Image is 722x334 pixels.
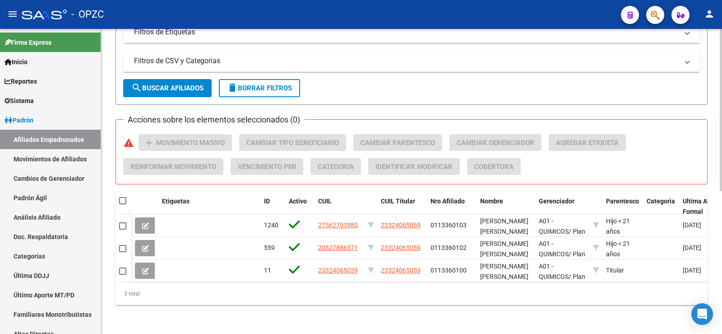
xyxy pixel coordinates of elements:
[134,56,678,66] mat-panel-title: Filtros de CSV y Categorias
[5,76,37,86] span: Reportes
[131,84,204,92] span: Buscar Afiliados
[539,263,569,280] span: A01 - QUIMICOS
[368,158,460,175] button: Identificar Modificar
[375,163,453,171] span: Identificar Modificar
[467,158,521,175] button: Cobertura
[5,38,51,47] span: Firma Express
[606,240,630,258] span: Hijo < 21 años
[643,192,679,221] datatable-header-cell: Categoria
[353,134,442,151] button: Cambiar Parentesco
[318,198,332,205] span: CUIL
[310,158,361,175] button: Categoria
[264,244,275,251] span: 559
[480,263,528,280] span: [PERSON_NAME] [PERSON_NAME]
[683,243,721,253] div: [DATE]
[647,198,675,205] span: Categoria
[318,244,358,251] span: 20527886571
[480,240,528,258] span: [PERSON_NAME] [PERSON_NAME]
[430,221,467,229] span: 0113360103
[289,198,307,205] span: Activo
[480,217,528,235] span: [PERSON_NAME] [PERSON_NAME]
[123,113,305,126] h3: Acciones sobre los elementos seleccionados (0)
[162,198,190,205] span: Etiquetas
[381,267,421,274] span: 23324065059
[130,163,216,171] span: Reinformar Movimiento
[535,192,589,221] datatable-header-cell: Gerenciador
[381,221,421,229] span: 23324065059
[123,79,212,97] button: Buscar Afiliados
[264,198,270,205] span: ID
[318,163,354,171] span: Categoria
[549,134,626,151] button: Agregar Etiqueta
[264,221,278,229] span: 1240
[318,267,358,274] span: 23324065059
[246,139,339,147] span: Cambiar Tipo Beneficiario
[381,198,415,205] span: CUIL Titular
[123,50,700,72] mat-expansion-panel-header: Filtros de CSV y Categorias
[606,198,639,205] span: Parentesco
[430,244,467,251] span: 0113360102
[71,5,104,24] span: - OPZC
[430,198,465,205] span: Nro Afiliado
[480,198,503,205] span: Nombre
[427,192,477,221] datatable-header-cell: Nro Afiliado
[238,163,296,171] span: Vencimiento PMI
[227,82,238,93] mat-icon: delete
[691,303,713,325] div: Open Intercom Messenger
[5,96,34,106] span: Sistema
[381,244,421,251] span: 23324065059
[227,84,292,92] span: Borrar Filtros
[377,192,427,221] datatable-header-cell: CUIL Titular
[156,139,225,147] span: Movimiento Masivo
[606,217,630,235] span: Hijo < 21 años
[260,192,285,221] datatable-header-cell: ID
[683,220,721,231] div: [DATE]
[315,192,364,221] datatable-header-cell: CUIL
[704,9,715,19] mat-icon: person
[449,134,541,151] button: Cambiar Gerenciador
[683,198,715,215] span: Ultima Alta Formal
[158,192,260,221] datatable-header-cell: Etiquetas
[539,198,574,205] span: Gerenciador
[123,137,134,148] mat-icon: warning
[361,139,435,147] span: Cambiar Parentesco
[539,240,569,258] span: A01 - QUIMICOS
[7,9,18,19] mat-icon: menu
[143,137,154,148] mat-icon: add
[123,21,700,43] mat-expansion-panel-header: Filtros de Etiquetas
[139,134,232,151] button: Movimiento Masivo
[5,57,28,67] span: Inicio
[683,265,721,276] div: [DATE]
[556,139,619,147] span: Agregar Etiqueta
[5,115,33,125] span: Padrón
[606,267,624,274] span: Titular
[116,282,708,305] div: 3 total
[318,221,358,229] span: 27562703980
[239,134,346,151] button: Cambiar Tipo Beneficiario
[285,192,315,221] datatable-header-cell: Activo
[539,217,569,235] span: A01 - QUIMICOS
[602,192,643,221] datatable-header-cell: Parentesco
[131,82,142,93] mat-icon: search
[477,192,535,221] datatable-header-cell: Nombre
[123,158,223,175] button: Reinformar Movimiento
[264,267,271,274] span: 11
[457,139,534,147] span: Cambiar Gerenciador
[430,267,467,274] span: 0113360100
[474,163,514,171] span: Cobertura
[219,79,300,97] button: Borrar Filtros
[134,27,678,37] mat-panel-title: Filtros de Etiquetas
[231,158,303,175] button: Vencimiento PMI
